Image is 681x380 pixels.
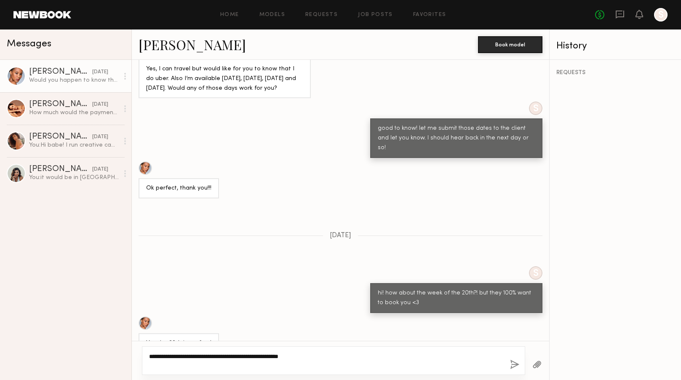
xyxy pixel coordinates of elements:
[29,141,119,149] div: You: Hi babe! I run creative campaigns for brands and one of my clients loves your look! It's a p...
[29,174,119,182] div: You: it would be in [GEOGRAPHIC_DATA] at a house from peerpsace. we would do two UGC videos and s...
[29,68,92,76] div: [PERSON_NAME]
[478,40,542,48] a: Book model
[139,35,246,54] a: [PERSON_NAME]
[330,232,351,239] span: [DATE]
[29,100,92,109] div: [PERSON_NAME]
[92,166,108,174] div: [DATE]
[358,12,393,18] a: Job Posts
[92,133,108,141] div: [DATE]
[556,41,674,51] div: History
[259,12,285,18] a: Models
[556,70,674,76] div: REQUESTS
[29,76,119,84] div: Would you happen to know the daily/hourly rate?
[378,124,535,153] div: good to know! let me submit those dates to the client and let you know. I should hear back in the...
[92,68,108,76] div: [DATE]
[378,289,535,308] div: hi! how about the week of the 20th?! but they 100% want to book you <3
[478,36,542,53] button: Book model
[7,39,51,49] span: Messages
[29,109,119,117] div: How much would the payment be for this job? [DATE] I return to [GEOGRAPHIC_DATA] and I will stay ...
[146,339,211,348] div: Yes the 20th is perfect!
[29,133,92,141] div: [PERSON_NAME]
[146,64,303,94] div: Yes, I can travel but would like for you to know that I do uber. Also I’m available [DATE], [DATE...
[29,165,92,174] div: [PERSON_NAME]
[654,8,668,21] a: S
[220,12,239,18] a: Home
[146,184,211,193] div: Ok perfect, thank you!!!
[92,101,108,109] div: [DATE]
[413,12,446,18] a: Favorites
[305,12,338,18] a: Requests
